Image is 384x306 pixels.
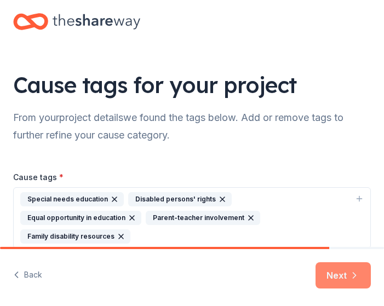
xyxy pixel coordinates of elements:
button: Special needs educationDisabled persons' rightsEqual opportunity in educationParent-teacher invol... [13,187,371,249]
div: Disabled persons' rights [128,192,232,206]
div: Equal opportunity in education [20,211,141,225]
div: From your project details we found the tags below. Add or remove tags to further refine your caus... [13,109,371,144]
div: Family disability resources [20,229,130,244]
button: Next [316,262,371,288]
div: Parent-teacher involvement [146,211,260,225]
div: Special needs education [20,192,124,206]
label: Cause tags [13,172,64,183]
button: Back [13,264,42,287]
div: Cause tags for your project [13,70,371,100]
